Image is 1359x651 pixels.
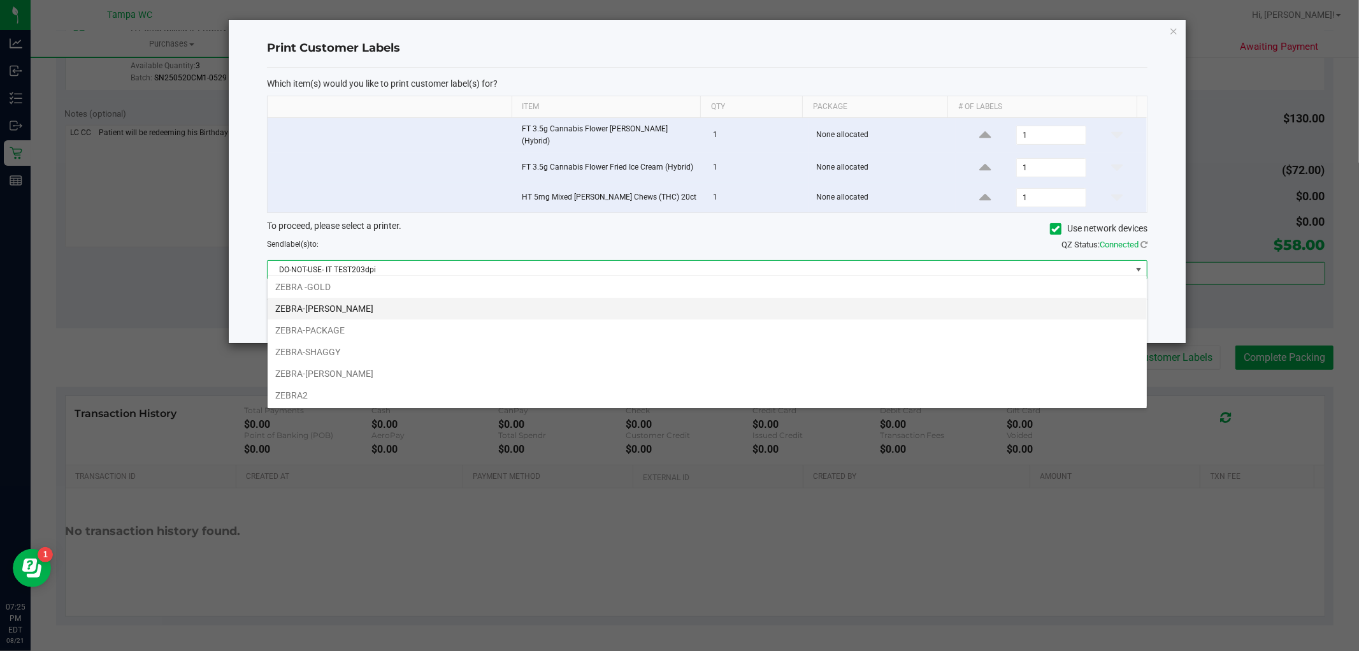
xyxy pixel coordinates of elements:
li: ZEBRA-SHAGGY [268,341,1147,363]
h4: Print Customer Labels [267,40,1147,57]
li: ZEBRA-[PERSON_NAME] [268,363,1147,384]
td: FT 3.5g Cannabis Flower [PERSON_NAME] (Hybrid) [514,118,705,153]
th: Item [512,96,700,118]
label: Use network devices [1050,222,1147,235]
td: 1 [705,118,809,153]
span: Connected [1100,240,1139,249]
th: Package [802,96,947,118]
td: 1 [705,183,809,212]
li: ZEBRA-[PERSON_NAME] [268,298,1147,319]
iframe: Resource center unread badge [38,547,53,562]
td: FT 3.5g Cannabis Flower Fried Ice Cream (Hybrid) [514,153,705,183]
div: To proceed, please select a printer. [257,219,1157,238]
p: Which item(s) would you like to print customer label(s) for? [267,78,1147,89]
td: None allocated [809,118,956,153]
span: label(s) [284,240,310,249]
iframe: Resource center [13,549,51,587]
td: 1 [705,153,809,183]
li: ZEBRA -GOLD [268,276,1147,298]
li: ZEBRA-PACKAGE [268,319,1147,341]
td: None allocated [809,153,956,183]
li: ZEBRA2 [268,384,1147,406]
th: Qty [700,96,802,118]
td: None allocated [809,183,956,212]
th: # of labels [947,96,1136,118]
span: QZ Status: [1061,240,1147,249]
span: DO-NOT-USE- IT TEST203dpi [268,261,1131,279]
td: HT 5mg Mixed [PERSON_NAME] Chews (THC) 20ct [514,183,705,212]
span: Send to: [267,240,319,249]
